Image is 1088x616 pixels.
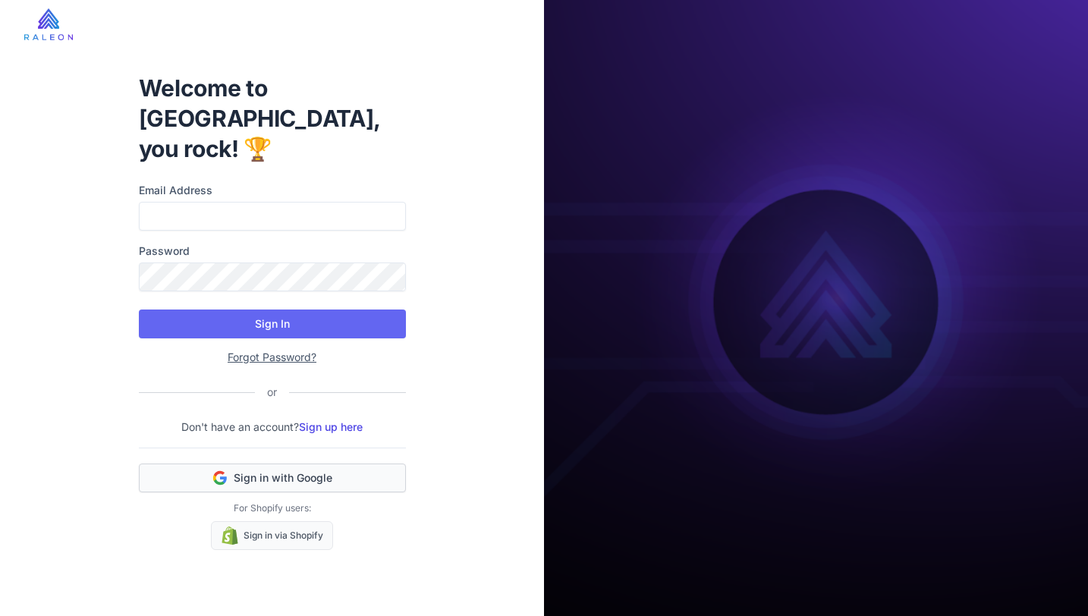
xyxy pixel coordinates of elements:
div: or [255,384,289,401]
label: Email Address [139,182,406,199]
button: Sign in with Google [139,464,406,492]
h1: Welcome to [GEOGRAPHIC_DATA], you rock! 🏆 [139,73,406,164]
a: Sign up here [299,420,363,433]
p: Don't have an account? [139,419,406,435]
span: Sign in with Google [234,470,332,486]
img: raleon-logo-whitebg.9aac0268.jpg [24,8,73,40]
a: Forgot Password? [228,350,316,363]
label: Password [139,243,406,259]
p: For Shopify users: [139,501,406,515]
button: Sign In [139,310,406,338]
a: Sign in via Shopify [211,521,333,550]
